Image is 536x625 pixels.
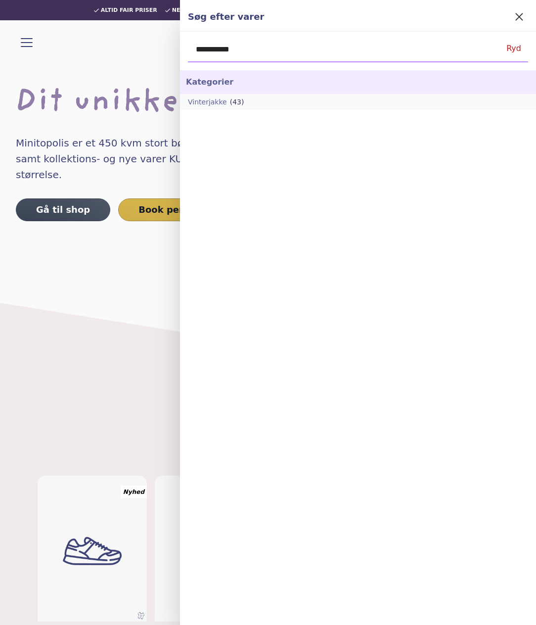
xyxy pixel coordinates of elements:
h1: Dit unikke second hand univers [16,88,520,119]
a: minitopolis-no-image-shoes-placeholderminitopolis-no-image-shoes-placeholderNyhed [38,476,147,622]
span: Neutral vasket tøj [172,7,238,13]
a: BørnetøjBørnetøjNyhed [155,476,264,622]
a: Book periode [118,198,225,221]
a: Gå til shop [16,198,110,221]
p: Vinterjakke [188,98,227,106]
h4: Minitopolis er et 450 kvm stort børneunivers med second hand samt kollektions- og nye varer KUN o... [16,135,348,183]
p: Kategorier [180,70,536,94]
a: Vinterjakke(43) [180,94,536,110]
div: Nyhed [121,485,147,498]
p: (43) [230,98,244,106]
button: Ryd [503,40,524,57]
span: Altid fair priser [101,7,157,13]
h4: Søg efter varer [188,10,510,24]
